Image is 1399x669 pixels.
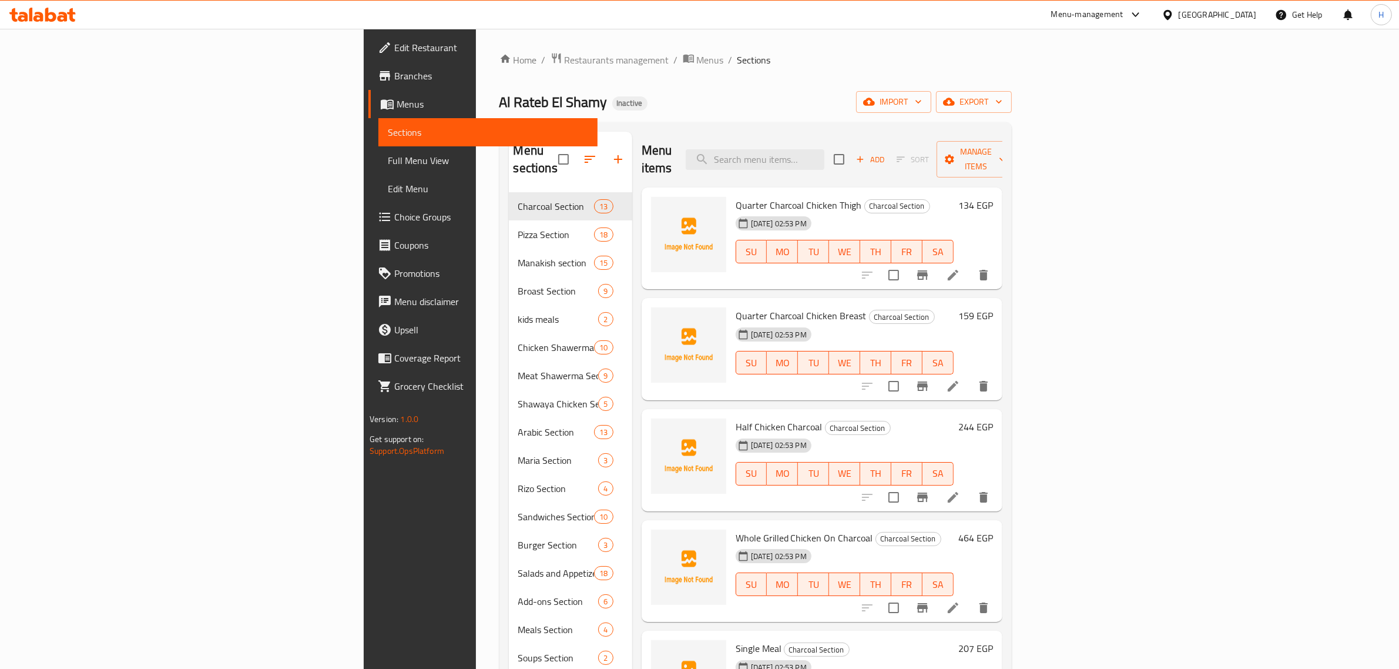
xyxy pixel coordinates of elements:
[851,150,889,169] button: Add
[518,369,599,383] span: Meat Shawerma Section
[969,261,998,289] button: delete
[865,199,930,213] span: Charcoal Section
[834,354,855,372] span: WE
[825,421,891,435] div: Charcoal Section
[599,624,612,635] span: 4
[881,485,906,510] span: Select to update
[969,483,998,511] button: delete
[595,257,612,269] span: 15
[891,240,922,263] button: FR
[767,240,798,263] button: MO
[509,587,632,616] div: Add-ons Section6
[908,372,937,400] button: Branch-specific-item
[958,530,993,546] h6: 464 EGP
[388,182,588,196] span: Edit Menu
[771,354,793,372] span: MO
[741,243,763,260] span: SU
[598,481,613,496] div: items
[518,284,599,298] span: Broast Section
[851,150,889,169] span: Add item
[908,594,937,622] button: Branch-specific-item
[881,374,906,399] span: Select to update
[651,197,726,272] img: Quarter Charcoal Chicken Thigh
[368,372,598,400] a: Grocery Checklist
[869,310,935,324] div: Charcoal Section
[394,323,588,337] span: Upsell
[518,228,595,242] div: Pizza Section
[518,651,599,665] div: Soups Section
[864,199,930,213] div: Charcoal Section
[599,399,612,410] span: 5
[598,538,613,552] div: items
[651,530,726,605] img: Whole Grilled Chicken On Charcoal
[518,594,599,608] span: Add-ons Section
[798,462,829,486] button: TU
[736,418,823,436] span: Half Chicken Charcoal
[651,419,726,494] img: Half Chicken Charcoal
[509,474,632,503] div: Rizo Section4
[370,443,444,459] a: Support.OpsPlatform
[599,455,612,466] span: 3
[741,576,763,593] span: SU
[798,351,829,374] button: TU
[368,231,598,259] a: Coupons
[803,465,824,482] span: TU
[368,62,598,90] a: Branches
[969,594,998,622] button: delete
[803,243,824,260] span: TU
[737,53,771,67] span: Sections
[829,240,860,263] button: WE
[599,596,612,607] span: 6
[922,462,954,486] button: SA
[595,229,612,240] span: 18
[594,199,613,213] div: items
[598,594,613,608] div: items
[771,243,793,260] span: MO
[595,511,612,523] span: 10
[686,149,824,170] input: search
[518,623,599,637] span: Meals Section
[509,531,632,559] div: Burger Section3
[736,351,767,374] button: SU
[518,340,595,354] span: Chicken Shawerma Section
[594,340,613,354] div: items
[946,490,960,504] a: Edit menu item
[518,199,595,213] span: Charcoal Section
[368,316,598,344] a: Upsell
[518,566,595,580] span: Salads and Appetizers Section
[400,412,418,427] span: 1.0.0
[927,465,949,482] span: SA
[509,362,632,390] div: Meat Shawerma Section9
[518,312,599,326] span: kids meals
[576,145,604,173] span: Sort sections
[370,412,398,427] span: Version:
[860,462,891,486] button: TH
[674,53,678,67] li: /
[394,238,588,252] span: Coupons
[881,596,906,620] span: Select to update
[509,277,632,305] div: Broast Section9
[518,425,595,439] div: Arabic Section
[604,145,632,173] button: Add section
[599,540,612,551] span: 3
[860,351,891,374] button: TH
[827,147,851,172] span: Select section
[896,465,918,482] span: FR
[945,95,1002,109] span: export
[803,354,824,372] span: TU
[598,623,613,637] div: items
[509,390,632,418] div: Shawaya Chicken Section5
[599,653,612,664] span: 2
[394,379,588,393] span: Grocery Checklist
[518,481,599,496] span: Rizo Section
[746,551,811,562] span: [DATE] 02:53 PM
[876,532,941,546] span: Charcoal Section
[598,453,613,467] div: items
[594,566,613,580] div: items
[946,601,960,615] a: Edit menu item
